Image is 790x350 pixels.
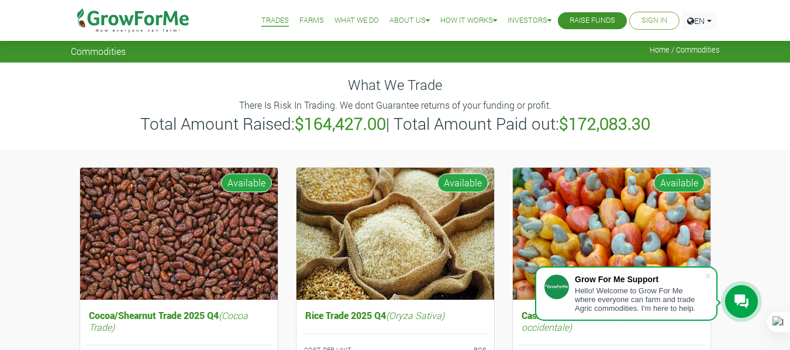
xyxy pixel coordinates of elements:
[570,15,615,27] a: Raise Funds
[641,15,667,27] a: Sign In
[71,77,720,93] h4: What We Trade
[89,309,248,332] i: (Cocoa Trade)
[513,168,710,300] img: growforme image
[73,114,718,134] h3: Total Amount Raised: | Total Amount Paid out:
[437,174,488,192] span: Available
[519,307,705,335] h5: Cashew Trade 2025 Q4
[261,15,289,27] a: Trades
[334,15,379,27] a: What We Do
[559,113,650,134] b: $172,083.30
[682,12,717,30] a: EN
[522,309,670,332] i: (Anacardium occidentale)
[302,307,488,324] h5: Rice Trade 2025 Q4
[221,174,272,192] span: Available
[296,168,494,300] img: growforme image
[386,309,444,321] i: (Oryza Sativa)
[575,275,705,284] div: Grow For Me Support
[508,15,551,27] a: Investors
[650,46,720,54] span: Home / Commodities
[71,46,126,57] span: Commodities
[86,307,272,335] h5: Cocoa/Shearnut Trade 2025 Q4
[295,113,386,134] b: $164,427.00
[440,15,497,27] a: How it Works
[575,286,705,313] div: Hello! Welcome to Grow For Me where everyone can farm and trade Agric commodities. I'm here to help.
[299,15,324,27] a: Farms
[80,168,278,300] img: growforme image
[73,98,718,112] p: There Is Risk In Trading. We dont Guarantee returns of your funding or profit.
[654,174,705,192] span: Available
[389,15,430,27] a: About Us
